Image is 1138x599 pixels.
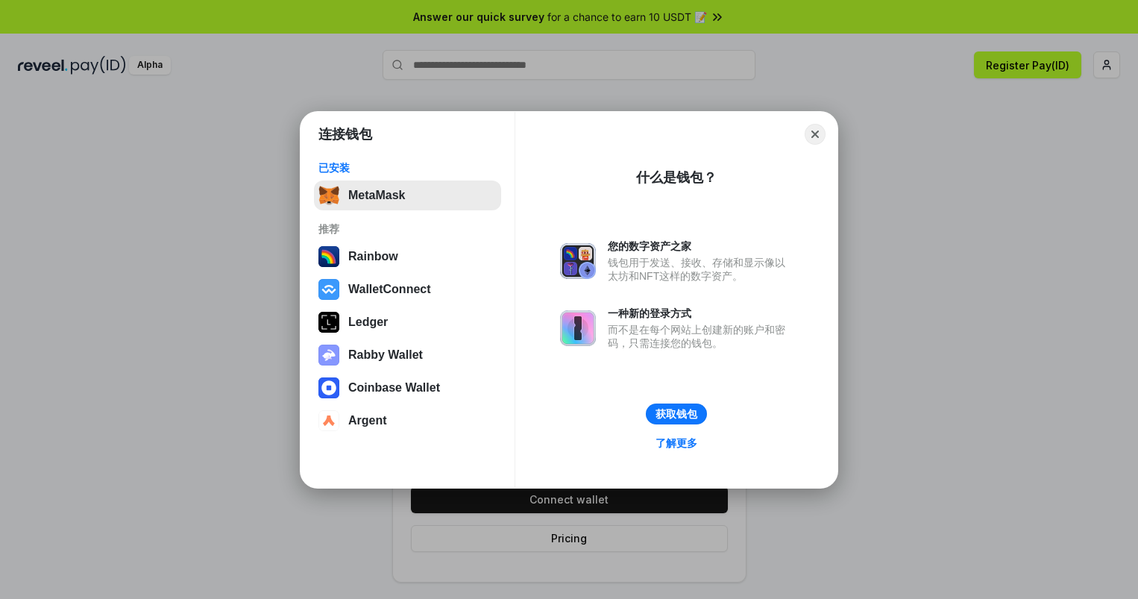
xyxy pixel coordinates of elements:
div: 一种新的登录方式 [608,307,793,320]
h1: 连接钱包 [318,125,372,143]
img: svg+xml,%3Csvg%20xmlns%3D%22http%3A%2F%2Fwww.w3.org%2F2000%2Fsvg%22%20fill%3D%22none%22%20viewBox... [560,310,596,346]
div: Rainbow [348,250,398,263]
img: svg+xml,%3Csvg%20xmlns%3D%22http%3A%2F%2Fwww.w3.org%2F2000%2Fsvg%22%20fill%3D%22none%22%20viewBox... [318,345,339,366]
div: 您的数字资产之家 [608,239,793,253]
div: 了解更多 [656,436,697,450]
div: Rabby Wallet [348,348,423,362]
div: 已安装 [318,161,497,175]
button: WalletConnect [314,275,501,304]
div: Ledger [348,316,388,329]
div: 而不是在每个网站上创建新的账户和密码，只需连接您的钱包。 [608,323,793,350]
button: Rabby Wallet [314,340,501,370]
img: svg+xml,%3Csvg%20width%3D%2228%22%20height%3D%2228%22%20viewBox%3D%220%200%2028%2028%22%20fill%3D... [318,279,339,300]
img: svg+xml,%3Csvg%20width%3D%22120%22%20height%3D%22120%22%20viewBox%3D%220%200%20120%20120%22%20fil... [318,246,339,267]
button: Close [805,124,826,145]
div: 获取钱包 [656,407,697,421]
div: 什么是钱包？ [636,169,717,186]
div: MetaMask [348,189,405,202]
button: Rainbow [314,242,501,272]
button: MetaMask [314,181,501,210]
div: Coinbase Wallet [348,381,440,395]
img: svg+xml,%3Csvg%20xmlns%3D%22http%3A%2F%2Fwww.w3.org%2F2000%2Fsvg%22%20fill%3D%22none%22%20viewBox... [560,243,596,279]
div: 钱包用于发送、接收、存储和显示像以太坊和NFT这样的数字资产。 [608,256,793,283]
button: Argent [314,406,501,436]
img: svg+xml,%3Csvg%20width%3D%2228%22%20height%3D%2228%22%20viewBox%3D%220%200%2028%2028%22%20fill%3D... [318,410,339,431]
button: Ledger [314,307,501,337]
div: Argent [348,414,387,427]
img: svg+xml,%3Csvg%20xmlns%3D%22http%3A%2F%2Fwww.w3.org%2F2000%2Fsvg%22%20width%3D%2228%22%20height%3... [318,312,339,333]
div: WalletConnect [348,283,431,296]
button: 获取钱包 [646,404,707,424]
a: 了解更多 [647,433,706,453]
div: 推荐 [318,222,497,236]
img: svg+xml,%3Csvg%20width%3D%2228%22%20height%3D%2228%22%20viewBox%3D%220%200%2028%2028%22%20fill%3D... [318,377,339,398]
button: Coinbase Wallet [314,373,501,403]
img: svg+xml,%3Csvg%20fill%3D%22none%22%20height%3D%2233%22%20viewBox%3D%220%200%2035%2033%22%20width%... [318,185,339,206]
